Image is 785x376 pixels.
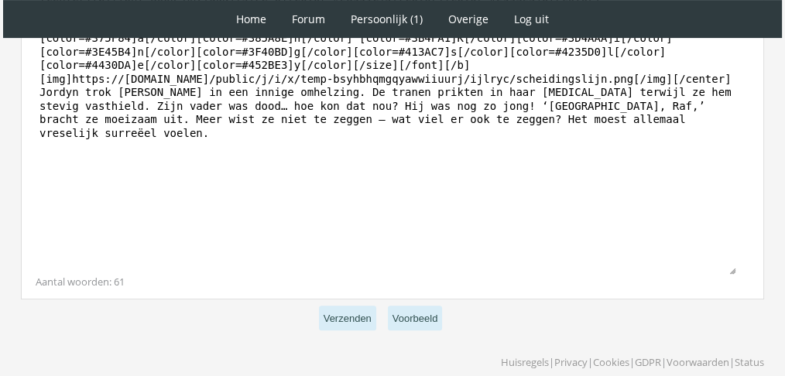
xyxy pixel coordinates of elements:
button: Voorbeeld [388,306,443,331]
a: Privacy [554,355,588,369]
a: Voorwaarden [667,355,729,369]
div: Aantal woorden: 61 [36,275,749,289]
p: | | | | | [501,350,764,370]
button: Verzenden [319,306,376,331]
a: Cookies [593,355,629,369]
a: Huisregels [501,355,549,369]
a: GDPR [635,355,661,369]
a: Status [735,355,764,369]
